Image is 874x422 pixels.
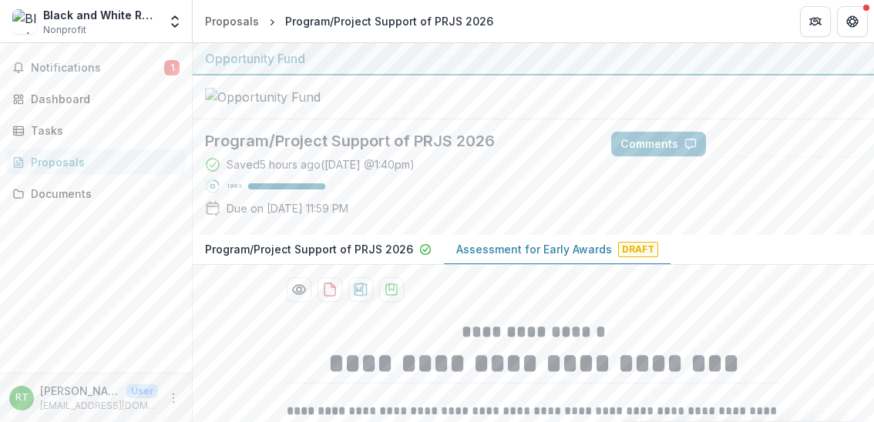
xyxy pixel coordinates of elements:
[227,156,415,172] div: Saved 5 hours ago ( [DATE] @ 1:40pm )
[164,389,183,407] button: More
[6,55,186,80] button: Notifications1
[40,399,158,413] p: [EMAIL_ADDRESS][DOMAIN_NAME]
[205,88,359,106] img: Opportunity Fund
[43,23,86,37] span: Nonprofit
[31,186,173,202] div: Documents
[205,13,259,29] div: Proposals
[31,154,173,170] div: Proposals
[6,149,186,175] a: Proposals
[199,10,265,32] a: Proposals
[43,7,158,23] div: Black and White Reunion
[287,277,311,302] button: Preview 1ed0f599-7232-4c1c-b770-b8f25161f40e-1.pdf
[6,118,186,143] a: Tasks
[164,60,180,75] span: 1
[227,181,242,192] p: 100 %
[205,132,587,150] h2: Program/Project Support of PRJS 2026
[6,181,186,206] a: Documents
[618,242,658,257] span: Draft
[15,393,29,403] div: Rachel Taber
[227,200,348,216] p: Due on [DATE] 11:59 PM
[126,384,158,398] p: User
[6,86,186,112] a: Dashboard
[31,62,164,75] span: Notifications
[31,91,173,107] div: Dashboard
[199,10,499,32] nav: breadcrumb
[205,241,413,257] p: Program/Project Support of PRJS 2026
[40,383,120,399] p: [PERSON_NAME]
[712,132,862,156] button: Answer Suggestions
[800,6,831,37] button: Partners
[12,9,37,34] img: Black and White Reunion
[31,122,173,139] div: Tasks
[379,277,404,302] button: download-proposal
[164,6,186,37] button: Open entity switcher
[837,6,868,37] button: Get Help
[611,132,706,156] button: Comments
[318,277,342,302] button: download-proposal
[285,13,493,29] div: Program/Project Support of PRJS 2026
[348,277,373,302] button: download-proposal
[456,241,612,257] p: Assessment for Early Awards
[205,49,862,68] div: Opportunity Fund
